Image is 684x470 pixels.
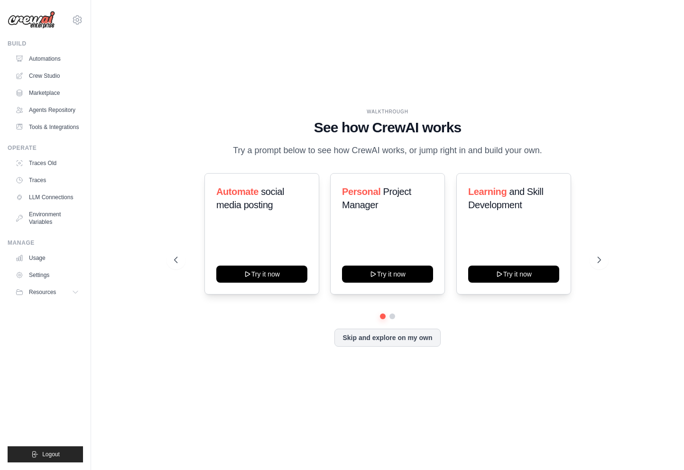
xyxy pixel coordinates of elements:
[468,266,559,283] button: Try it now
[11,68,83,83] a: Crew Studio
[334,329,440,347] button: Skip and explore on my own
[29,288,56,296] span: Resources
[216,266,307,283] button: Try it now
[8,144,83,152] div: Operate
[216,186,284,210] span: social media posting
[468,186,543,210] span: and Skill Development
[174,119,601,136] h1: See how CrewAI works
[11,173,83,188] a: Traces
[11,156,83,171] a: Traces Old
[11,51,83,66] a: Automations
[11,285,83,300] button: Resources
[8,11,55,29] img: Logo
[468,186,507,197] span: Learning
[228,144,547,157] p: Try a prompt below to see how CrewAI works, or jump right in and build your own.
[174,108,601,115] div: WALKTHROUGH
[11,190,83,205] a: LLM Connections
[11,102,83,118] a: Agents Repository
[342,266,433,283] button: Try it now
[11,120,83,135] a: Tools & Integrations
[8,239,83,247] div: Manage
[11,250,83,266] a: Usage
[11,85,83,101] a: Marketplace
[8,40,83,47] div: Build
[216,186,259,197] span: Automate
[11,267,83,283] a: Settings
[8,446,83,462] button: Logout
[342,186,411,210] span: Project Manager
[11,207,83,230] a: Environment Variables
[42,451,60,458] span: Logout
[342,186,380,197] span: Personal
